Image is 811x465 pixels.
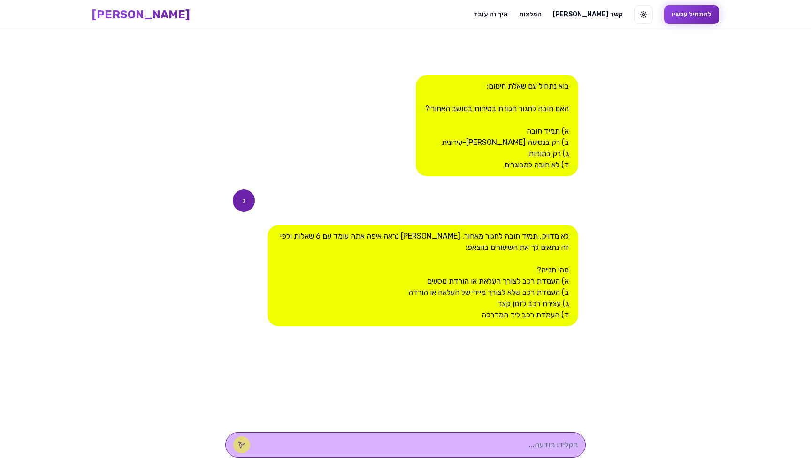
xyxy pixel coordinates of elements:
[268,225,578,326] div: לא מדויק, תמיד חובה לחגור מאחור. [PERSON_NAME] נראה איפה אתה עומד עם 6 שאלות ולפי זה נתאים לך את ...
[92,7,190,22] a: [PERSON_NAME]
[474,10,508,19] a: איך זה עובד
[519,10,542,19] a: המלצות
[664,5,719,24] button: להתחיל עכשיו
[553,10,623,19] a: [PERSON_NAME] קשר
[233,189,255,212] div: ג
[416,75,578,176] div: בוא נתחיל עם שאלת חימום: האם חובה לחגור חגורת בטיחות במושב האחורי? א) תמיד חובה ב) רק בנסיעה [PER...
